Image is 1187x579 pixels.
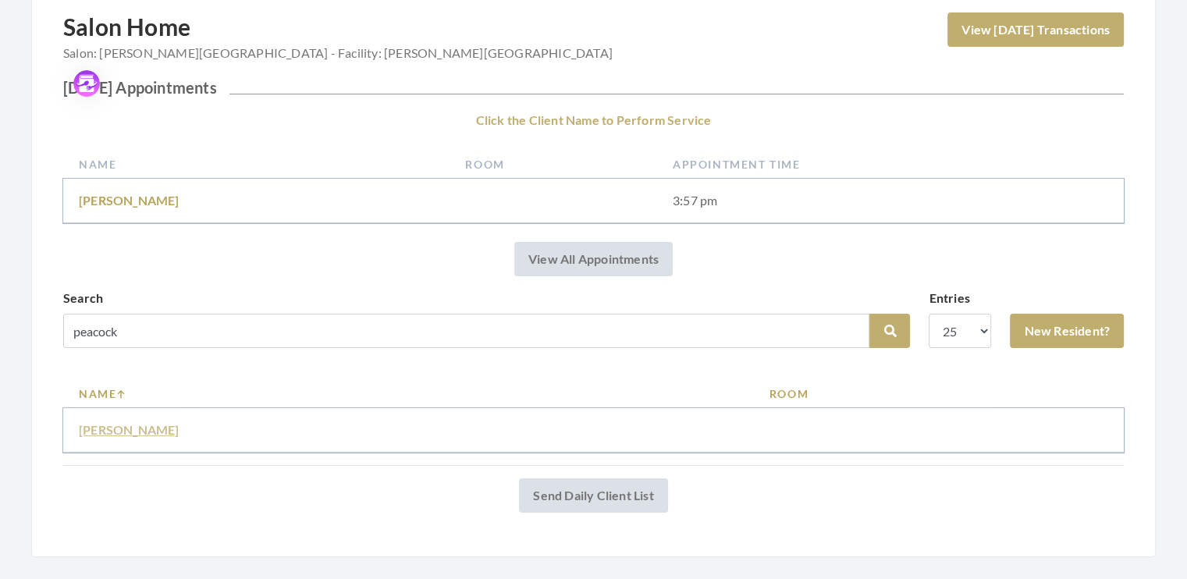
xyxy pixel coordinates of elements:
p: Click the Client Name to Perform Service [63,109,1124,131]
a: Room [769,385,1108,402]
input: Search by name or room number [63,314,869,348]
a: [PERSON_NAME] [79,422,179,437]
a: [PERSON_NAME] [79,193,179,208]
a: View All Appointments [514,242,673,276]
label: Entries [929,289,969,307]
a: View [DATE] Transactions [947,12,1124,47]
th: Room [450,150,657,179]
h2: Salon Home [63,12,613,72]
a: Name [79,385,738,402]
label: Search [63,289,103,307]
a: New Resident? [1010,314,1124,348]
h2: [DATE] Appointments [63,78,1124,97]
th: Appointment Time [657,150,1124,179]
td: 3:57 pm [657,179,1124,223]
span: Salon: [PERSON_NAME][GEOGRAPHIC_DATA] - Facility: [PERSON_NAME][GEOGRAPHIC_DATA] [63,44,613,62]
th: Name [63,150,450,179]
a: Send Daily Client List [519,478,667,513]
